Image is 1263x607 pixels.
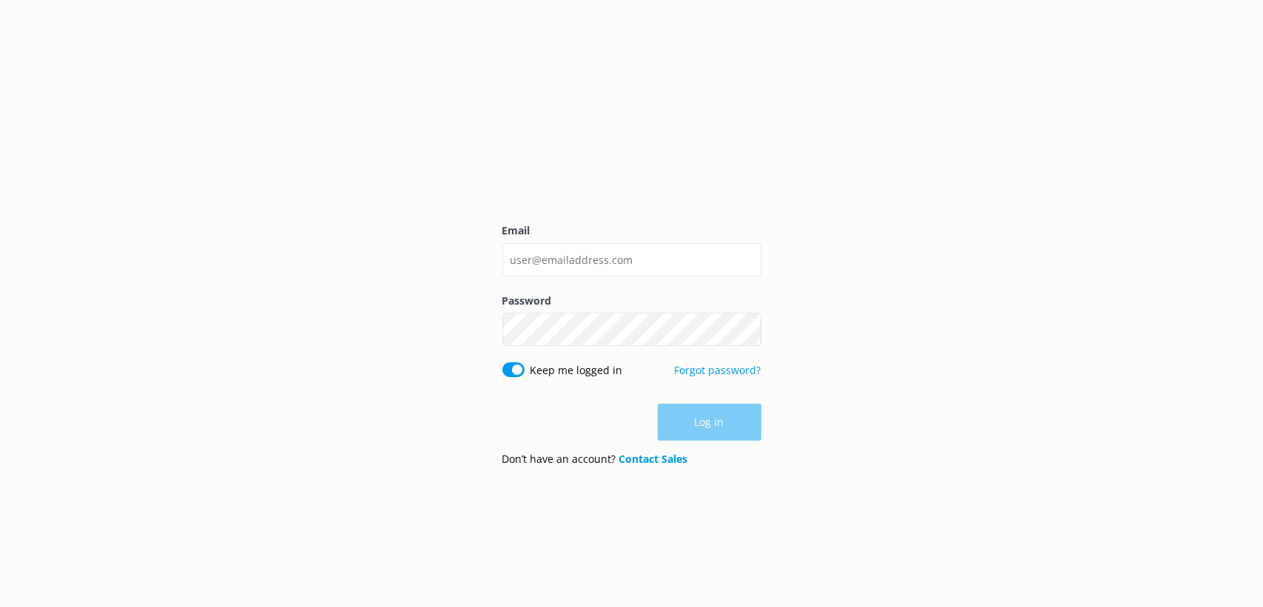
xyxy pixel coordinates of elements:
p: Don’t have an account? [502,451,688,467]
label: Email [502,223,761,239]
button: Show password [732,315,761,345]
input: user@emailaddress.com [502,243,761,277]
a: Forgot password? [675,363,761,377]
label: Keep me logged in [531,362,623,379]
label: Password [502,293,761,309]
a: Contact Sales [619,452,688,466]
